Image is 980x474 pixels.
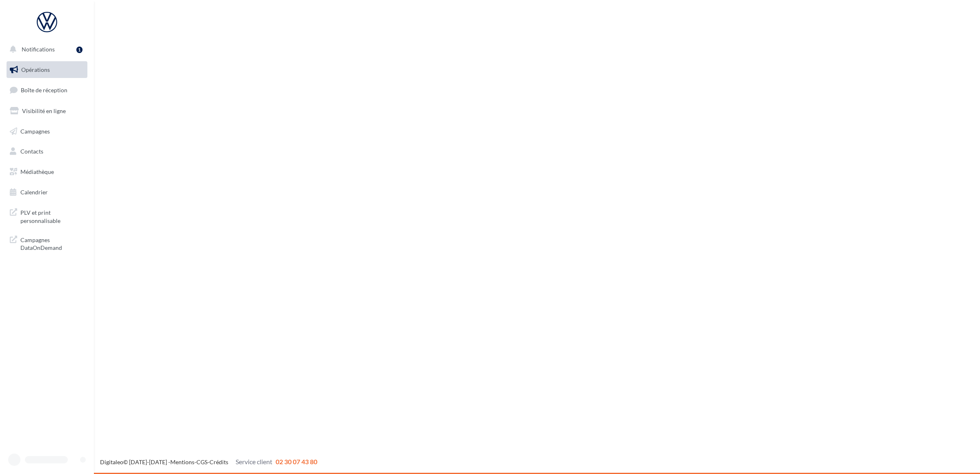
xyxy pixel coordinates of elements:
[21,66,50,73] span: Opérations
[236,458,272,465] span: Service client
[22,107,66,114] span: Visibilité en ligne
[5,231,89,255] a: Campagnes DataOnDemand
[276,458,317,465] span: 02 30 07 43 80
[5,123,89,140] a: Campagnes
[20,234,84,252] span: Campagnes DataOnDemand
[209,458,228,465] a: Crédits
[21,87,67,93] span: Boîte de réception
[5,143,89,160] a: Contacts
[76,47,82,53] div: 1
[170,458,194,465] a: Mentions
[22,46,55,53] span: Notifications
[5,204,89,228] a: PLV et print personnalisable
[5,184,89,201] a: Calendrier
[5,61,89,78] a: Opérations
[100,458,123,465] a: Digitaleo
[20,189,48,196] span: Calendrier
[100,458,317,465] span: © [DATE]-[DATE] - - -
[20,168,54,175] span: Médiathèque
[5,41,86,58] button: Notifications 1
[196,458,207,465] a: CGS
[5,163,89,180] a: Médiathèque
[5,102,89,120] a: Visibilité en ligne
[20,148,43,155] span: Contacts
[5,81,89,99] a: Boîte de réception
[20,207,84,225] span: PLV et print personnalisable
[20,127,50,134] span: Campagnes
